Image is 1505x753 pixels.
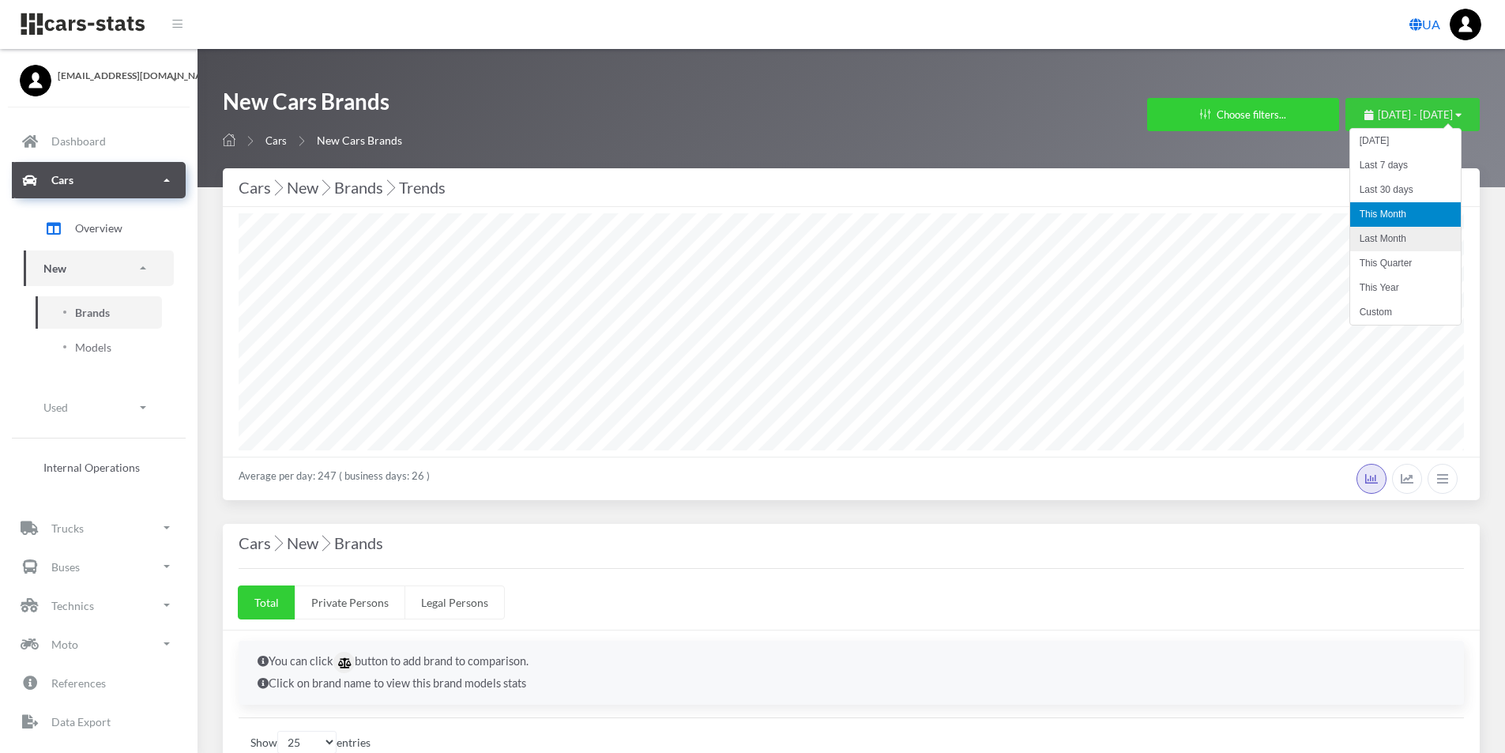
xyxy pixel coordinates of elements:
[43,258,66,278] p: New
[51,518,84,538] p: Trucks
[404,585,505,619] a: Legal Persons
[51,557,80,577] p: Buses
[36,296,162,329] a: Brands
[51,673,106,693] p: References
[20,12,146,36] img: navbar brand
[239,530,1464,555] h4: Cars New Brands
[75,339,111,356] span: Models
[12,626,186,662] a: Moto
[12,587,186,623] a: Technics
[51,131,106,151] p: Dashboard
[1378,108,1453,121] span: [DATE] - [DATE]
[51,634,78,654] p: Moto
[24,250,174,286] a: New
[239,175,1464,200] div: Cars New Brands Trends
[223,87,402,124] h1: New Cars Brands
[1350,153,1461,178] li: Last 7 days
[43,459,140,476] span: Internal Operations
[75,220,122,236] span: Overview
[12,162,186,198] a: Cars
[12,510,186,546] a: Trucks
[51,170,73,190] p: Cars
[295,585,405,619] a: Private Persons
[12,665,186,701] a: References
[1345,98,1480,131] button: [DATE] - [DATE]
[1147,98,1339,131] button: Choose filters...
[317,134,402,147] span: New Cars Brands
[20,65,178,83] a: [EMAIL_ADDRESS][DOMAIN_NAME]
[24,209,174,248] a: Overview
[12,123,186,160] a: Dashboard
[36,331,162,363] a: Models
[24,451,174,484] a: Internal Operations
[51,712,111,732] p: Data Export
[223,457,1480,500] div: Average per day: 247 ( business days: 26 )
[1350,202,1461,227] li: This Month
[1350,178,1461,202] li: Last 30 days
[1350,276,1461,300] li: This Year
[43,397,68,417] p: Used
[1350,129,1461,153] li: [DATE]
[75,304,110,321] span: Brands
[58,69,178,83] span: [EMAIL_ADDRESS][DOMAIN_NAME]
[238,585,295,619] a: Total
[12,548,186,585] a: Buses
[51,596,94,616] p: Technics
[12,703,186,740] a: Data Export
[239,641,1464,705] div: You can click button to add brand to comparison. Click on brand name to view this brand models stats
[1403,9,1447,40] a: UA
[265,134,287,147] a: Cars
[1350,227,1461,251] li: Last Month
[1350,251,1461,276] li: This Quarter
[1450,9,1481,40] img: ...
[24,390,174,425] a: Used
[1350,300,1461,325] li: Custom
